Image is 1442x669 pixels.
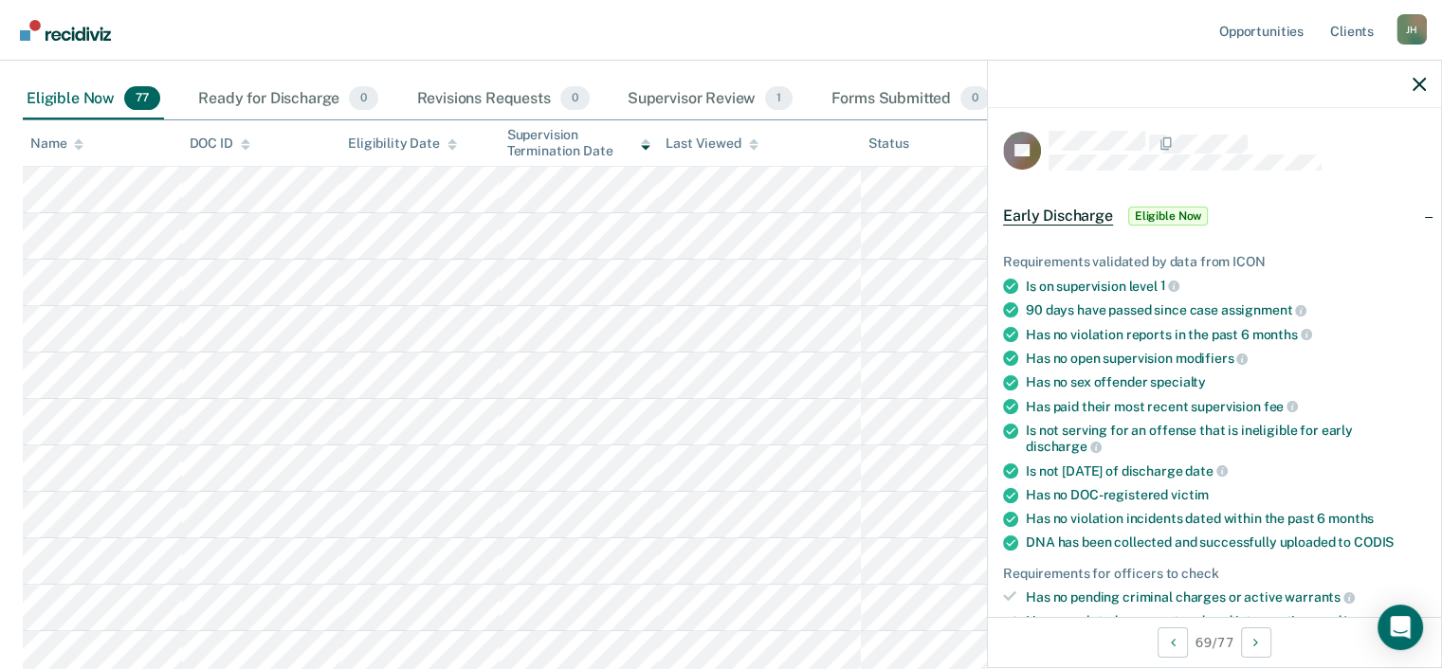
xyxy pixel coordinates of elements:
div: Has no pending criminal charges or active [1026,588,1426,606]
span: 0 [560,86,590,111]
div: Is on supervision level [1026,278,1426,295]
div: Forms Submitted [827,79,994,120]
div: Has paid their most recent supervision [1026,398,1426,415]
div: Last Viewed [666,136,758,152]
span: specialty [1150,374,1206,389]
div: 69 / 77 [988,617,1441,667]
div: Has no DOC-registered [1026,487,1426,503]
span: fee [1264,399,1298,414]
div: Open Intercom Messenger [1378,605,1423,650]
span: assignment [1221,302,1306,317]
span: discharge [1026,439,1102,454]
div: Requirements for officers to check [1003,566,1426,582]
div: Has no violation reports in the past 6 [1026,326,1426,343]
div: 90 days have passed since case [1026,301,1426,318]
span: modifiers [1176,351,1249,366]
div: Supervision Termination Date [507,127,651,159]
div: Ready for Discharge [194,79,382,120]
div: Revisions Requests [412,79,593,120]
button: Next Opportunity [1241,627,1271,658]
div: Eligible Now [23,79,164,120]
span: 77 [124,86,160,111]
div: Has no violation incidents dated within the past 6 [1026,511,1426,527]
span: months [1328,511,1374,526]
button: Profile dropdown button [1396,14,1427,45]
span: Early Discharge [1003,207,1113,226]
span: months [1252,327,1312,342]
div: Is not [DATE] of discharge [1026,462,1426,479]
div: Eligibility Date [348,136,457,152]
div: Has no open supervision [1026,350,1426,367]
span: 1 [1160,278,1180,293]
div: Name [30,136,83,152]
div: Has no sex offender [1026,374,1426,390]
span: warrants [1285,589,1355,605]
div: DOC ID [190,136,250,152]
div: J H [1396,14,1427,45]
span: victim [1171,487,1209,502]
div: Is not serving for an offense that is ineligible for early [1026,423,1426,455]
div: Supervisor Review [624,79,797,120]
img: Recidiviz [20,20,111,41]
span: 0 [960,86,990,111]
span: 0 [349,86,378,111]
button: Previous Opportunity [1158,627,1188,658]
span: Eligible Now [1128,207,1209,226]
div: Requirements validated by data from ICON [1003,254,1426,270]
span: date [1185,463,1227,479]
div: Status [868,136,909,152]
div: Early DischargeEligible Now [988,186,1441,246]
div: DNA has been collected and successfully uploaded to [1026,534,1426,551]
div: Has completed any court-ordered interventions and/or [1026,613,1426,645]
span: 1 [765,86,793,111]
span: CODIS [1354,534,1394,550]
